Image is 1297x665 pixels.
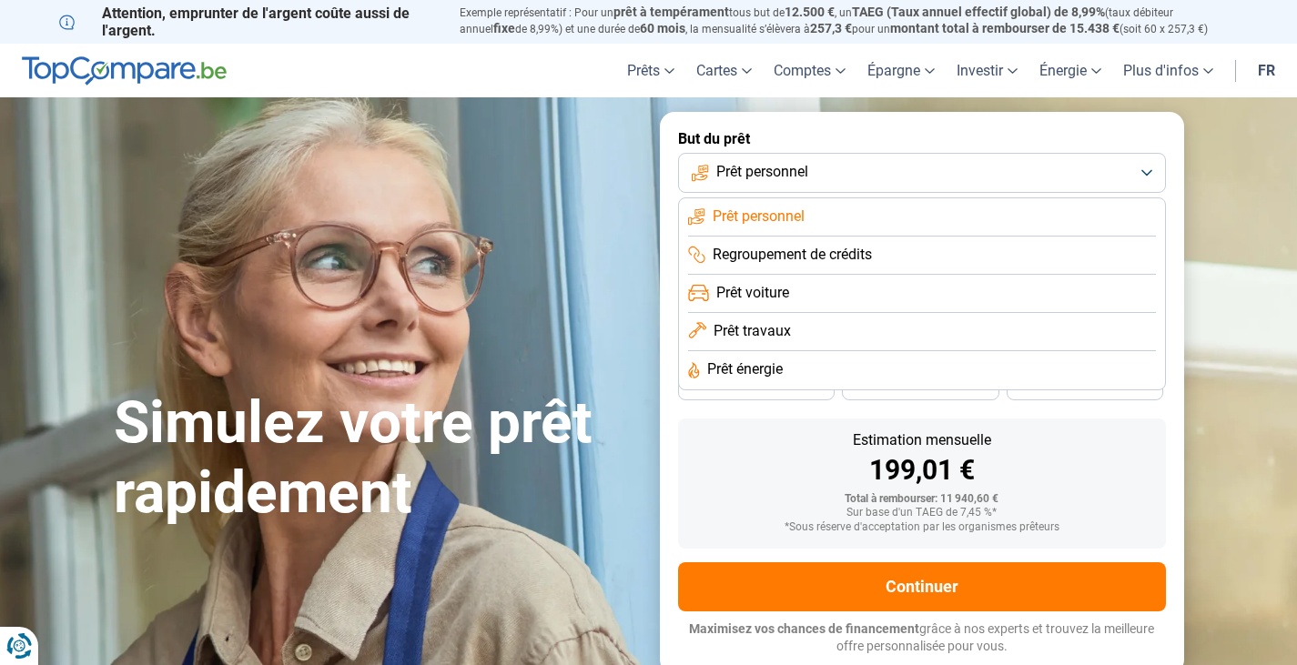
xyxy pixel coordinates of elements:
[640,21,685,35] span: 60 mois
[59,5,438,39] p: Attention, emprunter de l'argent coûte aussi de l'argent.
[716,162,808,182] span: Prêt personnel
[810,21,852,35] span: 257,3 €
[716,283,789,303] span: Prêt voiture
[693,433,1151,448] div: Estimation mensuelle
[1065,381,1105,392] span: 24 mois
[693,507,1151,519] div: Sur base d'un TAEG de 7,45 %*
[493,21,515,35] span: fixe
[890,21,1120,35] span: montant total à rembourser de 15.438 €
[689,621,919,636] span: Maximisez vos chances de financement
[763,44,856,97] a: Comptes
[1112,44,1224,97] a: Plus d'infos
[114,388,638,529] h1: Simulez votre prêt rapidement
[678,130,1166,147] label: But du prêt
[713,245,872,265] span: Regroupement de crédits
[736,381,776,392] span: 36 mois
[1247,44,1286,97] a: fr
[714,321,791,341] span: Prêt travaux
[678,620,1166,656] p: grâce à nos experts et trouvez la meilleure offre personnalisée pour vous.
[613,5,729,19] span: prêt à tempérament
[693,457,1151,484] div: 199,01 €
[707,359,783,379] span: Prêt énergie
[678,153,1166,193] button: Prêt personnel
[1028,44,1112,97] a: Énergie
[785,5,835,19] span: 12.500 €
[678,562,1166,611] button: Continuer
[900,381,940,392] span: 30 mois
[946,44,1028,97] a: Investir
[856,44,946,97] a: Épargne
[685,44,763,97] a: Cartes
[713,207,805,227] span: Prêt personnel
[616,44,685,97] a: Prêts
[460,5,1239,37] p: Exemple représentatif : Pour un tous but de , un (taux débiteur annuel de 8,99%) et une durée de ...
[22,56,227,86] img: TopCompare
[852,5,1105,19] span: TAEG (Taux annuel effectif global) de 8,99%
[693,521,1151,534] div: *Sous réserve d'acceptation par les organismes prêteurs
[693,493,1151,506] div: Total à rembourser: 11 940,60 €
